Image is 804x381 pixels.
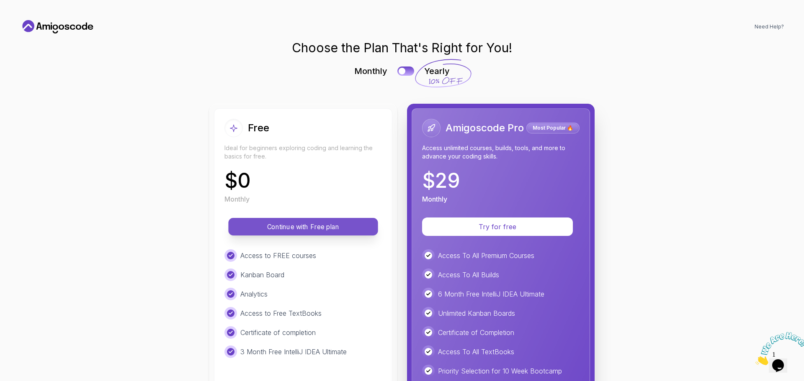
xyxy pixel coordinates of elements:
[228,218,378,235] button: Continue with Free plan
[752,329,804,368] iframe: chat widget
[432,222,563,232] p: Try for free
[20,20,95,33] a: Home link
[224,144,382,161] p: Ideal for beginners exploring coding and learning the basics for free.
[438,308,515,318] p: Unlimited Kanban Boards
[438,366,562,376] p: Priority Selection for 10 Week Bootcamp
[438,251,534,261] p: Access To All Premium Courses
[422,144,580,161] p: Access unlimited courses, builds, tools, and more to advance your coding skills.
[240,289,268,299] p: Analytics
[422,171,460,191] p: $ 29
[224,171,251,191] p: $ 0
[240,347,347,357] p: 3 Month Free IntelliJ IDEA Ultimate
[438,327,514,338] p: Certificate of Completion
[438,289,544,299] p: 6 Month Free IntelliJ IDEA Ultimate
[528,124,578,132] p: Most Popular 🔥
[438,347,514,357] p: Access To All TextBooks
[240,327,316,338] p: Certificate of completion
[248,121,269,135] h2: Free
[422,194,447,204] p: Monthly
[240,308,322,318] p: Access to Free TextBooks
[240,270,284,280] p: Kanban Board
[3,3,7,10] span: 1
[422,217,573,236] button: Try for free
[224,194,250,204] p: Monthly
[240,251,316,261] p: Access to FREE courses
[292,40,512,55] h1: Choose the Plan That's Right for You!
[755,23,784,30] a: Need Help?
[446,121,524,135] h2: Amigoscode Pro
[238,222,368,232] p: Continue with Free plan
[438,270,499,280] p: Access To All Builds
[354,65,387,77] p: Monthly
[3,3,55,36] img: Chat attention grabber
